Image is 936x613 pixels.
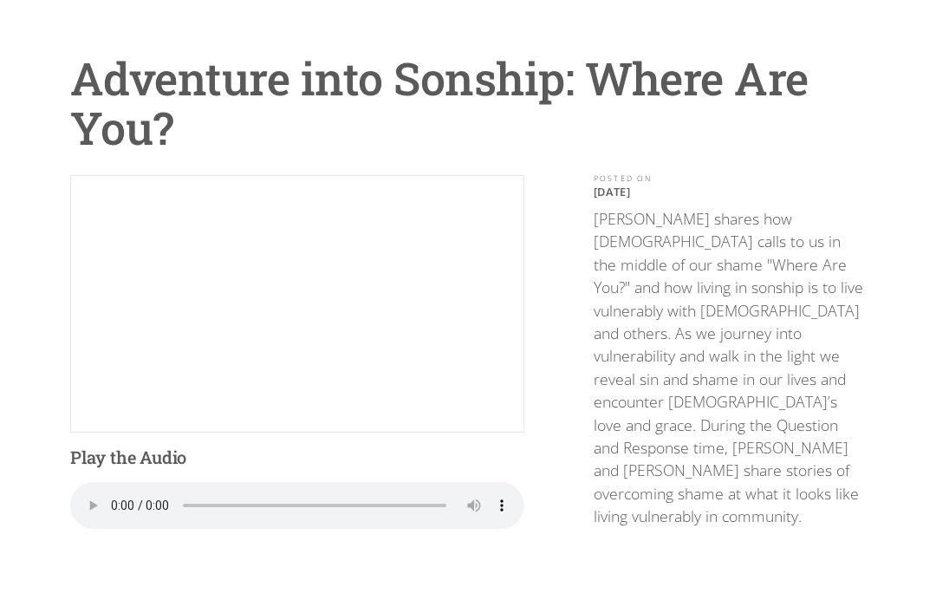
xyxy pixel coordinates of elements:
p: [DATE] [594,185,866,199]
h4: Play the Audio [70,447,524,468]
p: [PERSON_NAME] shares how [DEMOGRAPHIC_DATA] calls to us in the middle of our shame "Where Are You... [594,207,866,527]
div: POSTED ON [594,175,866,183]
p: ‍ [594,573,866,596]
h1: Adventure into Sonship: Where Are You? [70,54,866,153]
audio: Your browser does not support the audio element. [70,482,524,529]
iframe: YouTube embed [71,176,523,431]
